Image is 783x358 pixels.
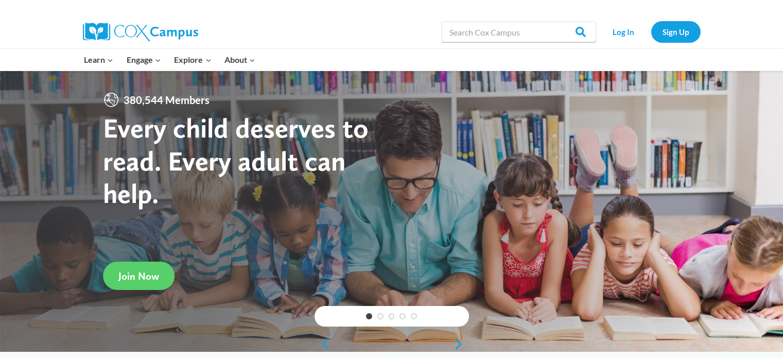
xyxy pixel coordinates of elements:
a: previous [315,338,330,350]
a: 3 [389,313,395,319]
a: 5 [411,313,417,319]
img: Cox Campus [83,23,198,41]
span: Explore [174,53,211,66]
span: Learn [84,53,113,66]
a: Sign Up [651,21,701,42]
div: content slider buttons [315,334,469,354]
a: Join Now [103,262,175,290]
a: 1 [366,313,372,319]
a: 2 [377,313,384,319]
input: Search Cox Campus [442,22,596,42]
span: 380,544 Members [119,92,214,108]
span: Engage [127,53,161,66]
nav: Secondary Navigation [601,21,701,42]
nav: Primary Navigation [78,49,262,71]
a: 4 [399,313,406,319]
span: About [224,53,255,66]
strong: Every child deserves to read. Every adult can help. [103,111,369,210]
a: Log In [601,21,646,42]
a: next [454,338,469,350]
span: Join Now [118,270,159,282]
